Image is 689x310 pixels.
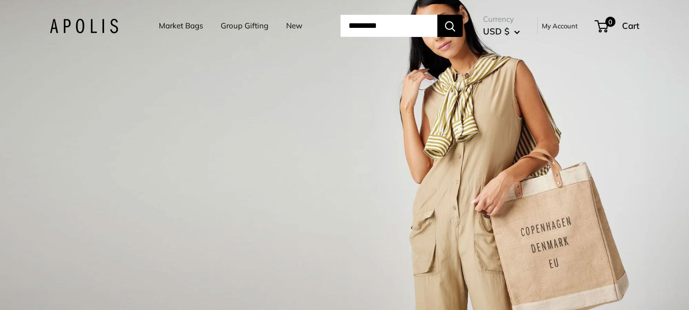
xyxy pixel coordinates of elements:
img: Apolis [50,19,118,33]
a: 0 Cart [596,18,639,34]
span: Currency [483,12,520,26]
a: New [286,19,302,33]
button: Search [437,15,463,37]
input: Search... [340,15,437,37]
a: Group Gifting [221,19,268,33]
span: Cart [622,20,639,31]
span: 0 [605,17,615,27]
a: Market Bags [159,19,203,33]
button: USD $ [483,23,520,40]
a: My Account [542,20,578,32]
span: USD $ [483,26,509,36]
